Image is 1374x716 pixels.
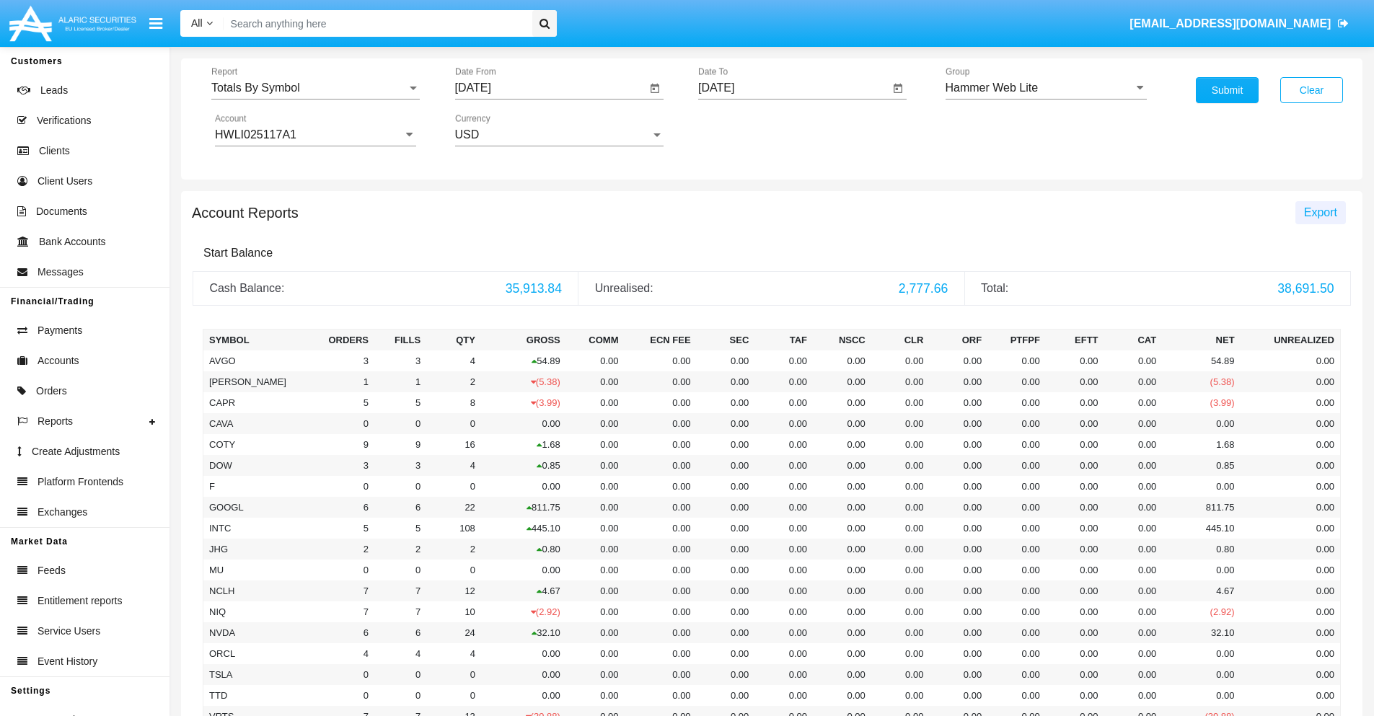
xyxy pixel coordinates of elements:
[871,518,930,539] td: 0.00
[981,280,1267,297] div: Total:
[39,234,106,249] span: Bank Accounts
[426,392,481,413] td: 8
[203,580,303,601] td: NCLH
[566,392,625,413] td: 0.00
[813,497,871,518] td: 0.00
[481,622,566,643] td: 32.10
[481,497,566,518] td: 811.75
[1162,350,1240,371] td: 54.89
[697,601,755,622] td: 0.00
[929,434,987,455] td: 0.00
[813,392,871,413] td: 0.00
[203,455,303,476] td: DOW
[426,643,481,664] td: 4
[1280,77,1343,103] button: Clear
[481,329,566,350] th: Gross
[1196,77,1259,103] button: Submit
[697,622,755,643] td: 0.00
[303,371,374,392] td: 1
[1046,434,1104,455] td: 0.00
[374,455,426,476] td: 3
[566,434,625,455] td: 0.00
[754,455,813,476] td: 0.00
[374,539,426,560] td: 2
[38,353,79,368] span: Accounts
[481,518,566,539] td: 445.10
[754,601,813,622] td: 0.00
[1162,434,1240,455] td: 1.68
[426,560,481,580] td: 0
[697,329,755,350] th: SEC
[426,539,481,560] td: 2
[211,81,300,94] span: Totals By Symbol
[646,80,664,97] button: Open calendar
[871,539,930,560] td: 0.00
[209,280,494,297] div: Cash Balance:
[697,497,755,518] td: 0.00
[813,476,871,497] td: 0.00
[374,601,426,622] td: 7
[1162,539,1240,560] td: 0.80
[697,455,755,476] td: 0.00
[987,580,1046,601] td: 0.00
[39,143,70,159] span: Clients
[1162,601,1240,622] td: (2.92)
[1046,622,1104,643] td: 0.00
[987,622,1046,643] td: 0.00
[987,434,1046,455] td: 0.00
[36,384,67,399] span: Orders
[987,329,1046,350] th: PTFPF
[1104,476,1163,497] td: 0.00
[38,174,92,189] span: Client Users
[754,371,813,392] td: 0.00
[1162,580,1240,601] td: 4.67
[38,593,123,609] span: Entitlement reports
[426,455,481,476] td: 4
[1241,371,1341,392] td: 0.00
[38,474,123,490] span: Platform Frontends
[1104,329,1163,350] th: CAT
[203,622,303,643] td: NVDA
[871,413,930,434] td: 0.00
[1241,518,1341,539] td: 0.00
[481,434,566,455] td: 1.68
[1162,518,1240,539] td: 445.10
[1241,392,1341,413] td: 0.00
[303,476,374,497] td: 0
[191,17,203,29] span: All
[987,455,1046,476] td: 0.00
[987,350,1046,371] td: 0.00
[929,539,987,560] td: 0.00
[374,497,426,518] td: 6
[929,455,987,476] td: 0.00
[929,476,987,497] td: 0.00
[987,601,1046,622] td: 0.00
[697,392,755,413] td: 0.00
[374,329,426,350] th: Fills
[481,580,566,601] td: 4.67
[203,350,303,371] td: AVGO
[374,434,426,455] td: 9
[754,413,813,434] td: 0.00
[697,518,755,539] td: 0.00
[1241,350,1341,371] td: 0.00
[1162,497,1240,518] td: 811.75
[203,392,303,413] td: CAPR
[481,413,566,434] td: 0.00
[1104,497,1163,518] td: 0.00
[303,455,374,476] td: 3
[38,654,97,669] span: Event History
[1104,539,1163,560] td: 0.00
[374,643,426,664] td: 4
[929,622,987,643] td: 0.00
[1046,560,1104,580] td: 0.00
[481,601,566,622] td: (2.92)
[1162,455,1240,476] td: 0.85
[566,560,625,580] td: 0.00
[1104,434,1163,455] td: 0.00
[40,83,68,98] span: Leads
[374,350,426,371] td: 3
[1123,4,1356,44] a: [EMAIL_ADDRESS][DOMAIN_NAME]
[203,518,303,539] td: INTC
[987,371,1046,392] td: 0.00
